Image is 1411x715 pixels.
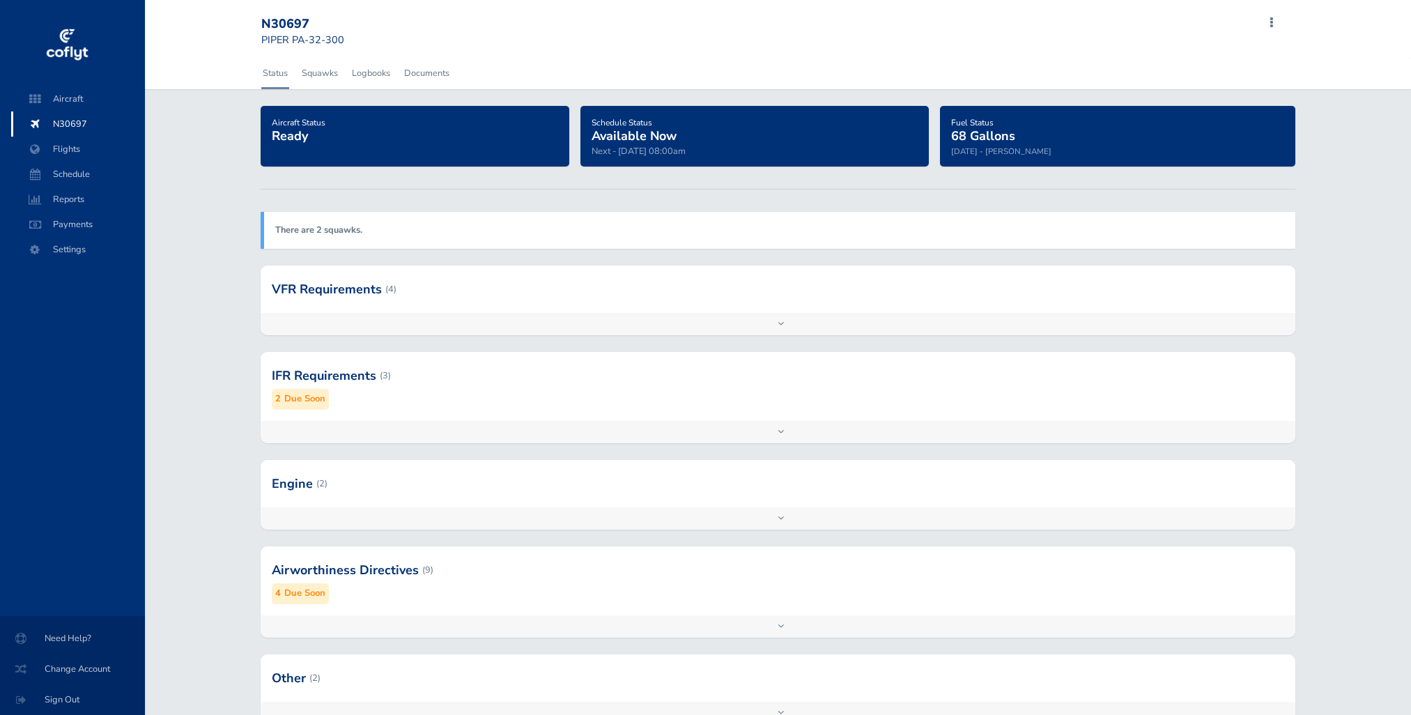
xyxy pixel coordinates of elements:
[25,237,131,262] span: Settings
[272,128,308,144] span: Ready
[592,128,677,144] span: Available Now
[17,656,128,682] span: Change Account
[25,187,131,212] span: Reports
[261,33,344,47] small: PIPER PA-32-300
[261,58,289,89] a: Status
[44,24,90,66] img: coflyt logo
[592,117,652,128] span: Schedule Status
[25,137,131,162] span: Flights
[25,162,131,187] span: Schedule
[17,687,128,712] span: Sign Out
[25,112,131,137] span: N30697
[592,113,677,145] a: Schedule StatusAvailable Now
[300,58,339,89] a: Squawks
[951,128,1015,144] span: 68 Gallons
[592,145,686,157] span: Next - [DATE] 08:00am
[275,224,362,236] a: There are 2 squawks.
[25,86,131,112] span: Aircraft
[350,58,392,89] a: Logbooks
[951,117,994,128] span: Fuel Status
[403,58,451,89] a: Documents
[25,212,131,237] span: Payments
[272,117,325,128] span: Aircraft Status
[17,626,128,651] span: Need Help?
[261,17,362,32] div: N30697
[951,146,1051,157] small: [DATE] - [PERSON_NAME]
[284,392,325,406] small: Due Soon
[284,586,325,601] small: Due Soon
